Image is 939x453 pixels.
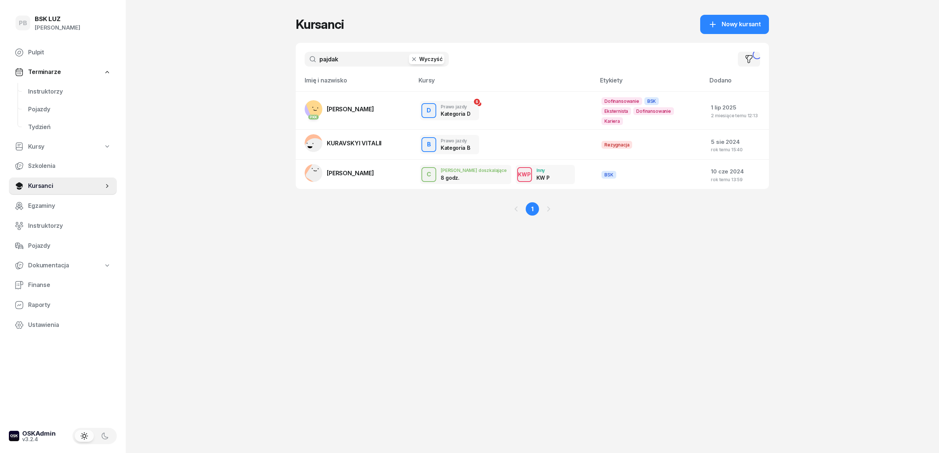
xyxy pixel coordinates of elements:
div: OSKAdmin [22,430,56,437]
div: v3.2.4 [22,437,56,442]
img: logo-xs-dark@2x.png [9,431,19,441]
span: Kariera [601,117,623,125]
div: D [424,104,434,117]
span: Kursy [28,142,44,152]
div: 5 sie 2024 [711,137,763,147]
span: BSK [601,171,616,179]
span: Pulpit [28,48,111,57]
div: 1 lip 2025 [711,103,763,112]
th: Imię i nazwisko [296,75,414,91]
span: Eksternista [601,107,631,115]
span: Pojazdy [28,241,111,251]
a: Nowy kursant [700,15,769,34]
div: B [424,138,434,151]
div: KWP [515,170,534,179]
span: BSK [644,97,659,105]
span: Instruktorzy [28,221,111,231]
input: Szukaj [305,52,449,67]
a: Dokumentacja [9,257,117,274]
th: Dodano [705,75,769,91]
button: KWP [517,167,532,182]
div: BSK LUZ [35,16,80,22]
span: Kursanci [28,181,104,191]
a: PKK[PERSON_NAME] [305,100,374,118]
span: Tydzień [28,122,111,132]
span: Rezygnacja [601,141,632,149]
a: Egzaminy [9,197,117,215]
button: D [421,103,436,118]
div: rok temu 13:59 [711,177,763,182]
div: C [424,168,434,181]
a: Instruktorzy [9,217,117,235]
a: Szkolenia [9,157,117,175]
span: Raporty [28,300,111,310]
a: Pulpit [9,44,117,61]
span: Finanse [28,280,111,290]
div: Inny [536,168,550,173]
span: [PERSON_NAME] [327,105,374,113]
a: Kursanci [9,177,117,195]
h1: Kursanci [296,18,344,31]
span: Pojazdy [28,105,111,114]
span: PB [19,20,27,26]
span: Instruktorzy [28,87,111,97]
a: Instruktorzy [22,83,117,101]
a: Terminarze [9,64,117,81]
a: Tydzień [22,118,117,136]
div: 10 cze 2024 [711,167,763,176]
span: Egzaminy [28,201,111,211]
div: [PERSON_NAME] [35,23,80,33]
div: Prawo jazdy [441,138,470,143]
a: Pojazdy [22,101,117,118]
button: C [421,167,436,182]
span: Szkolenia [28,161,111,171]
div: 2 miesiące temu 12:13 [711,113,763,118]
button: Wyczyść [409,54,444,64]
a: Kursy [9,138,117,155]
div: KW P [536,175,550,181]
button: B [421,137,436,152]
span: Nowy kursant [722,20,761,29]
span: Terminarze [28,67,61,77]
span: KURAVSKYI VITALII [327,139,382,147]
a: 1 [526,202,539,216]
div: [PERSON_NAME] doszkalające [441,168,507,173]
span: Dofinansowanie [633,107,674,115]
div: rok temu 15:40 [711,147,763,152]
th: Etykiety [596,75,705,91]
div: PKK [308,115,319,119]
div: Kategoria B [441,145,470,151]
div: Prawo jazdy [441,104,470,109]
div: 8 godz. [441,175,479,181]
a: KURAVSKYI VITALII [305,134,382,152]
a: Ustawienia [9,316,117,334]
a: [PERSON_NAME] [305,164,374,182]
th: Kursy [414,75,596,91]
a: Finanse [9,276,117,294]
span: Dofinansowanie [601,97,642,105]
a: Pojazdy [9,237,117,255]
span: [PERSON_NAME] [327,169,374,177]
div: Kategoria D [441,111,470,117]
a: Raporty [9,296,117,314]
span: Dokumentacja [28,261,69,270]
span: Ustawienia [28,320,111,330]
